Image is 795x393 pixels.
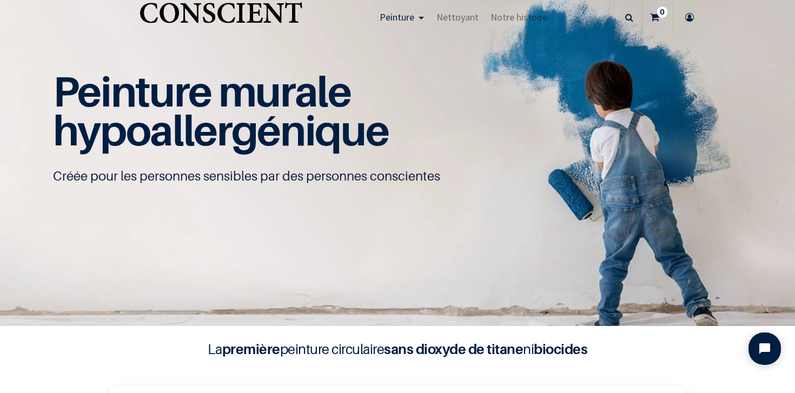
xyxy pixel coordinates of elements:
b: première [222,341,280,357]
span: hypoallergénique [53,105,389,155]
p: Créée pour les personnes sensibles par des personnes conscientes [53,168,743,185]
span: Peinture murale [53,66,351,116]
span: Nettoyant [436,11,479,23]
h4: La peinture circulaire ni [181,339,614,359]
b: biocides [534,341,587,357]
span: Peinture [380,11,414,23]
iframe: Tidio Chat [739,323,790,374]
sup: 0 [657,6,667,17]
span: Notre histoire [491,11,547,23]
b: sans dioxyde de titane [384,341,523,357]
